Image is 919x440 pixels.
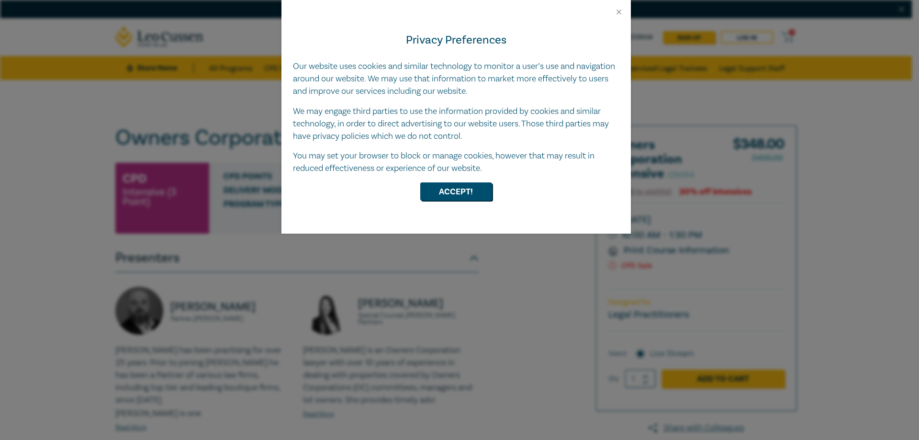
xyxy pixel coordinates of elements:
[420,182,492,201] button: Accept!
[293,32,619,49] h4: Privacy Preferences
[293,105,619,143] p: We may engage third parties to use the information provided by cookies and similar technology, in...
[293,60,619,98] p: Our website uses cookies and similar technology to monitor a user’s use and navigation around our...
[615,8,623,16] button: Close
[293,150,619,175] p: You may set your browser to block or manage cookies, however that may result in reduced effective...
